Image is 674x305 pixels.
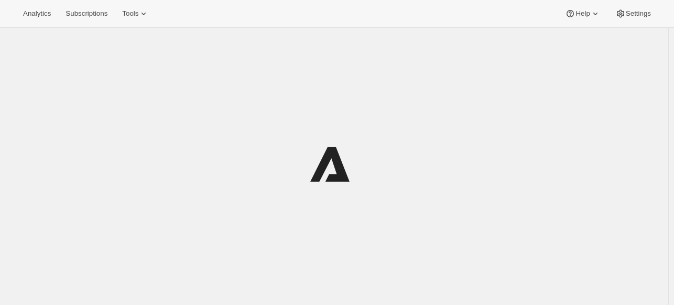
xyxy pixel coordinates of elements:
button: Analytics [17,6,57,21]
span: Help [575,9,590,18]
button: Help [559,6,606,21]
button: Settings [609,6,657,21]
button: Tools [116,6,155,21]
span: Subscriptions [66,9,107,18]
span: Analytics [23,9,51,18]
span: Settings [626,9,651,18]
button: Subscriptions [59,6,114,21]
span: Tools [122,9,138,18]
